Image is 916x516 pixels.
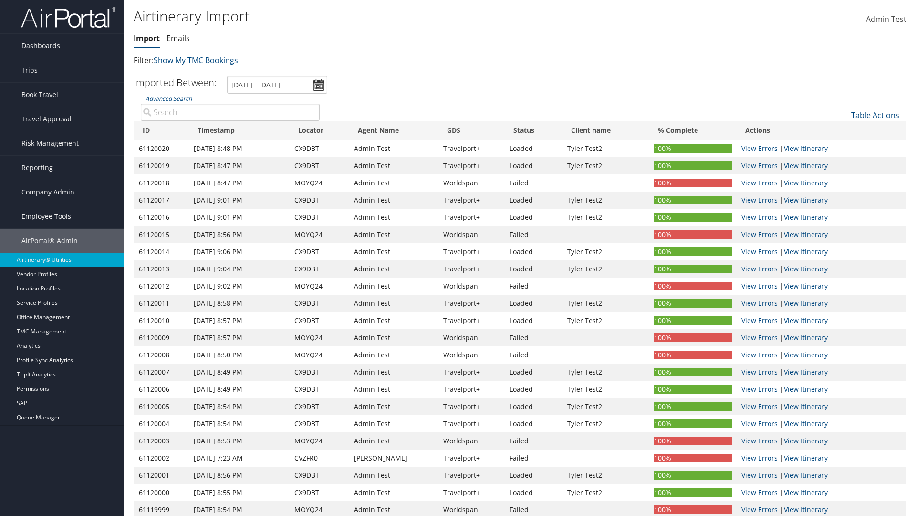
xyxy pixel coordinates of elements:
span: Company Admin [21,180,74,204]
a: View errors [741,316,778,325]
h3: Imported Between: [134,76,217,89]
a: View Itinerary Details [784,333,828,342]
div: 100% [654,419,732,428]
td: CX9DBT [290,243,349,260]
td: CX9DBT [290,140,349,157]
td: Loaded [505,415,562,432]
th: % Complete: activate to sort column ascending [649,121,737,140]
td: Worldspan [438,226,505,243]
td: | [737,192,906,209]
td: CX9DBT [290,484,349,501]
div: 100% [654,230,732,239]
td: Tyler Test2 [562,243,649,260]
input: Advanced Search [141,104,320,121]
td: Worldspan [438,174,505,192]
a: View errors [741,247,778,256]
td: Failed [505,450,562,467]
a: View errors [741,281,778,290]
td: Admin Test [349,329,438,346]
div: 100% [654,179,732,187]
td: Admin Test [349,364,438,381]
a: View Itinerary Details [784,505,828,514]
span: Book Travel [21,83,58,107]
td: | [737,467,906,484]
td: | [737,381,906,398]
td: [DATE] 8:54 PM [189,415,290,432]
td: Travelport+ [438,260,505,278]
td: MOYQ24 [290,432,349,450]
img: airportal-logo.png [21,6,116,29]
div: 100% [654,265,732,273]
div: 100% [654,144,732,153]
th: Locator: activate to sort column ascending [290,121,349,140]
td: Tyler Test2 [562,415,649,432]
td: MOYQ24 [290,346,349,364]
td: | [737,260,906,278]
td: [DATE] 8:53 PM [189,432,290,450]
td: | [737,415,906,432]
a: View Itinerary Details [784,213,828,222]
a: View Itinerary Details [784,230,828,239]
td: [DATE] 8:57 PM [189,329,290,346]
td: Worldspan [438,346,505,364]
td: Loaded [505,192,562,209]
td: Loaded [505,312,562,329]
td: 61120011 [134,295,189,312]
td: CX9DBT [290,364,349,381]
td: [DATE] 8:49 PM [189,381,290,398]
td: 61120003 [134,432,189,450]
span: Risk Management [21,131,79,155]
td: 61120015 [134,226,189,243]
td: Tyler Test2 [562,140,649,157]
td: 61120019 [134,157,189,174]
td: Tyler Test2 [562,192,649,209]
td: | [737,157,906,174]
th: GDS: activate to sort column ascending [438,121,505,140]
td: Admin Test [349,192,438,209]
td: Travelport+ [438,484,505,501]
span: Travel Approval [21,107,72,131]
td: 61120013 [134,260,189,278]
td: [DATE] 8:49 PM [189,364,290,381]
td: | [737,364,906,381]
td: Loaded [505,140,562,157]
h1: Airtinerary Import [134,6,649,26]
span: Admin Test [866,14,906,24]
td: Admin Test [349,346,438,364]
a: View Itinerary Details [784,264,828,273]
td: [DATE] 9:01 PM [189,209,290,226]
td: Tyler Test2 [562,484,649,501]
div: 100% [654,385,732,394]
td: CX9DBT [290,312,349,329]
th: Status: activate to sort column ascending [505,121,562,140]
td: [PERSON_NAME] [349,450,438,467]
td: [DATE] 8:50 PM [189,346,290,364]
td: Admin Test [349,226,438,243]
td: 61120008 [134,346,189,364]
a: View Itinerary Details [784,436,828,445]
div: 100% [654,196,732,204]
a: View errors [741,195,778,204]
td: Failed [505,174,562,192]
a: View errors [741,213,778,222]
a: View errors [741,161,778,170]
th: Actions [737,121,906,140]
td: Loaded [505,381,562,398]
td: 61120002 [134,450,189,467]
td: Travelport+ [438,467,505,484]
td: Admin Test [349,467,438,484]
td: Admin Test [349,140,438,157]
td: [DATE] 9:02 PM [189,278,290,295]
td: Admin Test [349,312,438,329]
td: Failed [505,346,562,364]
a: View Itinerary Details [784,350,828,359]
td: [DATE] 8:57 PM [189,312,290,329]
p: Filter: [134,54,649,67]
td: CX9DBT [290,209,349,226]
div: 100% [654,333,732,342]
td: Tyler Test2 [562,398,649,415]
td: 61120009 [134,329,189,346]
a: View errors [741,419,778,428]
span: Employee Tools [21,204,71,228]
td: | [737,140,906,157]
